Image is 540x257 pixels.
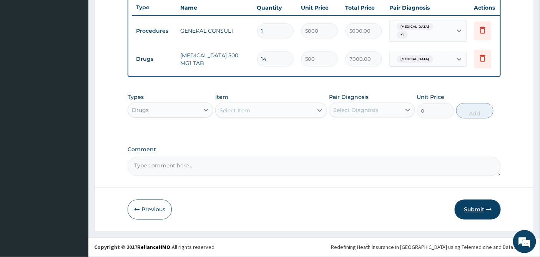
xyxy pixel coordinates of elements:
label: Types [128,94,144,100]
td: [MEDICAL_DATA] 500 MG1 TAB [176,48,253,71]
button: Submit [455,200,501,220]
div: Select Diagnosis [333,106,378,114]
td: Drugs [132,52,176,66]
div: Chat with us now [40,43,129,53]
footer: All rights reserved. [88,237,540,257]
span: + 1 [397,31,408,39]
div: Redefining Heath Insurance in [GEOGRAPHIC_DATA] using Telemedicine and Data Science! [331,244,534,251]
label: Item [215,93,228,101]
td: Procedures [132,24,176,38]
a: RelianceHMO [137,244,170,251]
button: Previous [128,200,172,220]
span: [MEDICAL_DATA] [397,23,433,31]
strong: Copyright © 2017 . [94,244,172,251]
span: We're online! [45,78,106,156]
button: Add [456,103,493,118]
img: d_794563401_company_1708531726252_794563401 [14,38,31,58]
td: GENERAL CONSULT [176,23,253,38]
span: [MEDICAL_DATA] [397,55,433,63]
th: Type [132,0,176,15]
label: Unit Price [417,93,445,101]
div: Minimize live chat window [126,4,145,22]
textarea: Type your message and hit 'Enter' [4,174,146,200]
div: Drugs [132,106,149,114]
div: Select Item [219,107,250,114]
label: Pair Diagnosis [329,93,369,101]
label: Comment [128,146,501,153]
